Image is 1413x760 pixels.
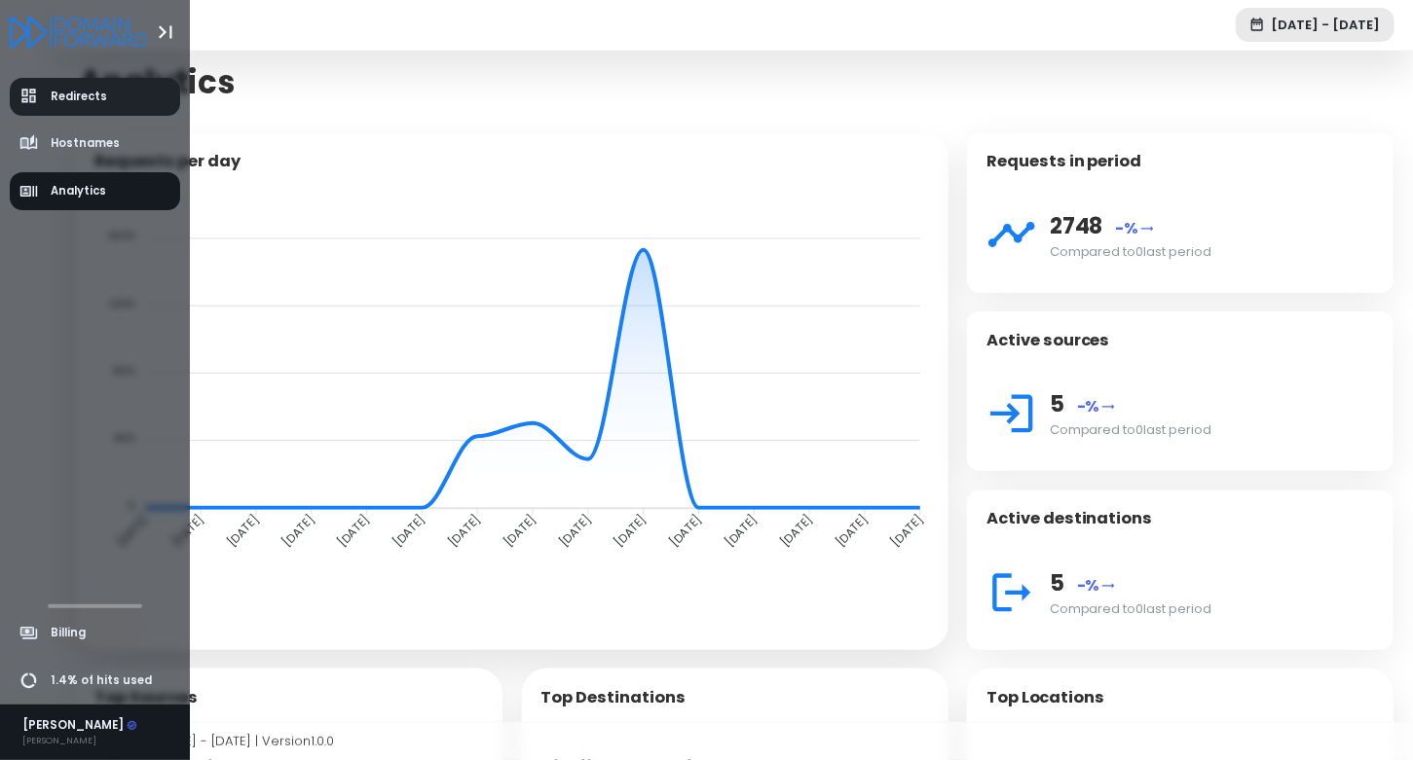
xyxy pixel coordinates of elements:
a: Analytics [10,172,181,210]
tspan: [DATE] [776,510,815,549]
h5: Requests per day [95,152,242,171]
tspan: [DATE] [500,510,539,549]
span: 1.4% of hits used [51,672,152,689]
span: Redirects [51,89,107,105]
button: Toggle Aside [147,14,184,51]
div: [PERSON_NAME] [22,734,138,747]
a: Redirects [10,78,181,116]
div: Compared to 0 last period [1050,420,1375,440]
tspan: [DATE] [832,510,871,549]
span: Copyright © [DATE] - [DATE] | Version 1.0.0 [76,732,334,750]
h4: Active destinations [986,509,1153,528]
h4: Active sources [986,331,1110,350]
div: 2748 [1050,209,1375,242]
tspan: [DATE] [390,510,428,549]
tspan: [DATE] [666,510,705,549]
tspan: [DATE] [334,510,373,549]
div: Compared to 0 last period [1050,242,1375,262]
div: 5 [1050,387,1375,420]
tspan: [DATE] [279,510,317,549]
span: -% [1077,574,1116,597]
span: Hostnames [51,135,120,152]
a: Hostnames [10,125,181,163]
span: Billing [51,625,86,641]
a: 1.4% of hits used [10,662,181,700]
a: Logo [10,18,147,44]
span: -% [1116,217,1155,239]
tspan: [DATE] [611,510,650,549]
tspan: [DATE] [887,510,926,549]
div: [PERSON_NAME] [22,717,138,735]
tspan: [DATE] [722,510,761,549]
a: Billing [10,614,181,652]
button: [DATE] - [DATE] [1236,8,1394,42]
tspan: [DATE] [223,510,262,549]
h4: Requests in period [986,152,1142,171]
h5: Top Destinations [540,688,686,707]
span: Analytics [51,183,106,199]
tspan: [DATE] [444,510,483,549]
div: 5 [1050,566,1375,599]
span: -% [1077,395,1116,417]
h5: Top Locations [986,688,1105,707]
tspan: [DATE] [555,510,594,549]
div: Compared to 0 last period [1050,599,1375,619]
